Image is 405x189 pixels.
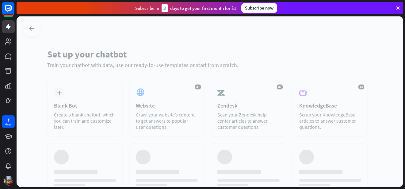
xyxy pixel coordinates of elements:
[241,3,277,13] div: Subscribe now
[7,117,10,122] div: 7
[135,4,236,12] div: Subscribe in days to get your first month for $1
[2,115,15,128] a: 7 days
[162,4,168,12] div: 3
[5,122,11,127] div: days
